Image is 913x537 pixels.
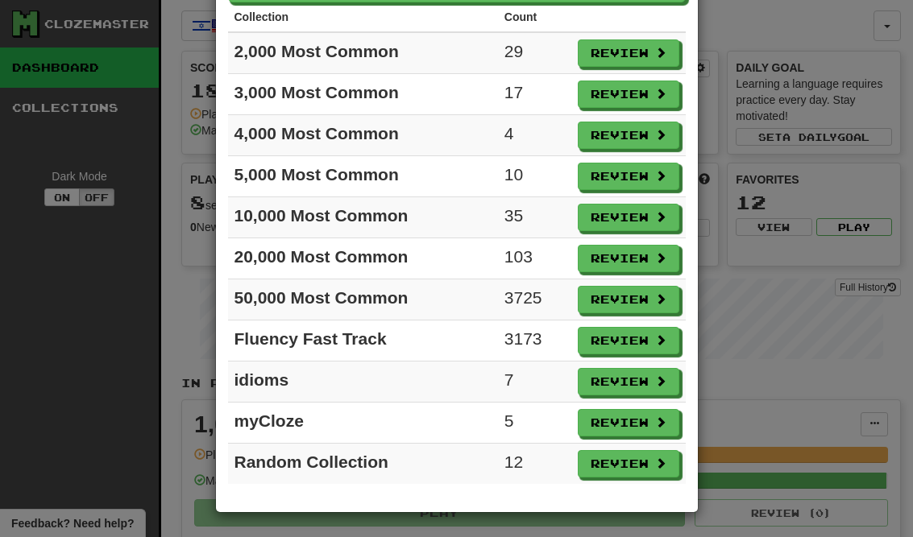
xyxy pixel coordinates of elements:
[498,115,571,156] td: 4
[498,197,571,238] td: 35
[228,2,498,32] th: Collection
[228,197,498,238] td: 10,000 Most Common
[498,320,571,361] td: 3173
[228,238,498,279] td: 20,000 Most Common
[498,2,571,32] th: Count
[578,245,679,272] button: Review
[578,368,679,395] button: Review
[228,156,498,197] td: 5,000 Most Common
[498,74,571,115] td: 17
[228,320,498,361] td: Fluency Fast Track
[578,327,679,354] button: Review
[578,163,679,190] button: Review
[228,115,498,156] td: 4,000 Most Common
[498,403,571,444] td: 5
[228,361,498,403] td: idioms
[578,409,679,436] button: Review
[228,279,498,320] td: 50,000 Most Common
[578,39,679,67] button: Review
[578,286,679,313] button: Review
[228,32,498,74] td: 2,000 Most Common
[228,74,498,115] td: 3,000 Most Common
[498,32,571,74] td: 29
[578,204,679,231] button: Review
[498,279,571,320] td: 3725
[228,444,498,485] td: Random Collection
[498,361,571,403] td: 7
[578,450,679,477] button: Review
[498,238,571,279] td: 103
[228,403,498,444] td: myCloze
[498,444,571,485] td: 12
[498,156,571,197] td: 10
[578,122,679,149] button: Review
[578,81,679,108] button: Review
